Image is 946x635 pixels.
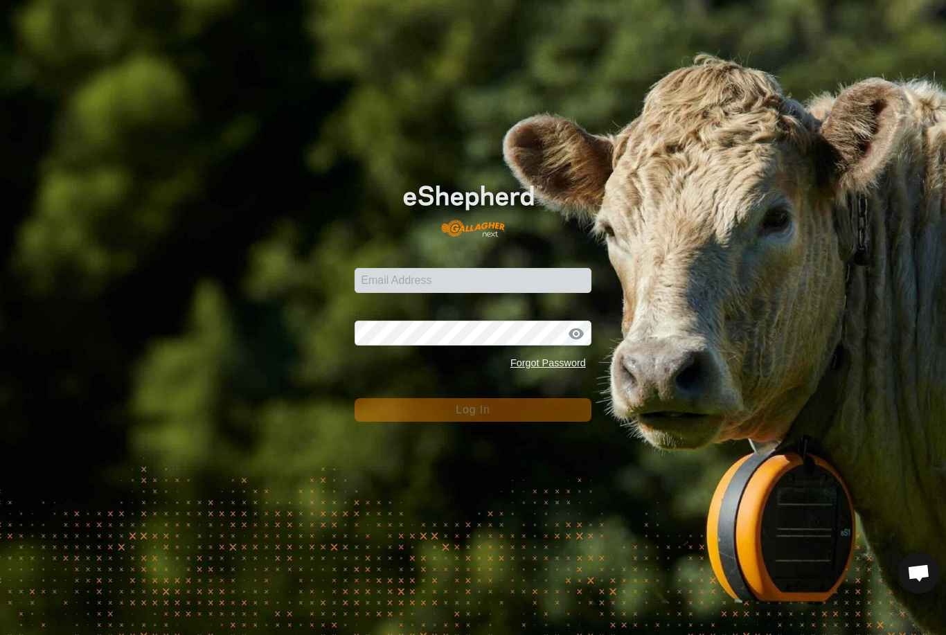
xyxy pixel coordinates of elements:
input: Email Address [355,268,591,293]
img: E-shepherd Logo [378,166,567,246]
button: Log In [355,398,591,422]
span: Log In [456,404,490,415]
div: Open chat [898,552,940,593]
a: Forgot Password [510,357,586,368]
